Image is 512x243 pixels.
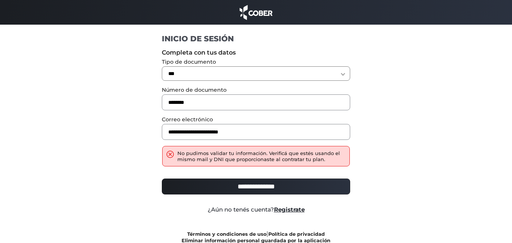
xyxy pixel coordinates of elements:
[187,231,266,237] a: Términos y condiciones de uso
[156,207,356,213] div: ¿Aún no tenés cuenta?
[162,116,350,122] label: Correo electrónico
[162,34,350,44] h1: INICIO DE SESIÓN
[238,4,275,21] img: cober_marca.png
[162,50,350,56] label: Completa con tus datos
[162,87,350,93] label: Número de documento
[268,231,325,237] a: Política de privacidad
[162,59,350,65] label: Tipo de documento
[177,150,346,162] div: No pudimos validar tu información. Verificá que estés usando el mismo mail y DNI que proporcionas...
[274,206,305,213] a: Registrate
